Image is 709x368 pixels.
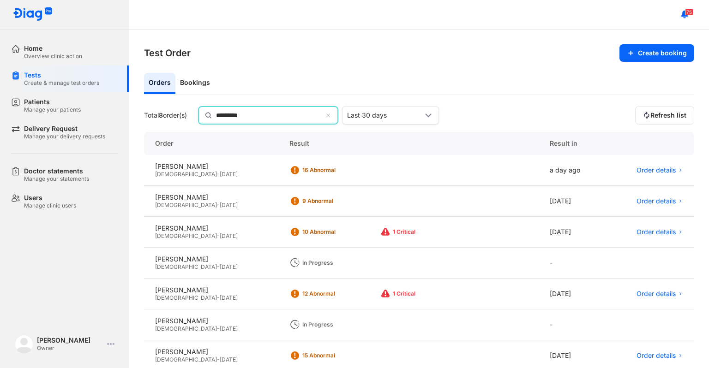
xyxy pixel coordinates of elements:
div: 12 Abnormal [302,290,376,297]
div: 10 Abnormal [302,228,376,236]
div: [DATE] [539,217,606,248]
div: Order [144,132,278,155]
div: Manage your patients [24,106,81,113]
span: - [217,325,220,332]
span: 75 [685,9,693,15]
span: - [217,263,220,270]
div: Last 30 days [347,111,423,119]
div: 15 Abnormal [302,352,376,359]
span: [DEMOGRAPHIC_DATA] [155,171,217,178]
img: logo [15,335,33,353]
span: Order details [637,351,676,360]
span: [DEMOGRAPHIC_DATA] [155,232,217,239]
div: [PERSON_NAME] [155,317,267,325]
span: - [217,294,220,301]
div: - [539,309,606,340]
div: Result in [539,132,606,155]
div: 9 Abnormal [302,197,376,205]
span: [DEMOGRAPHIC_DATA] [155,325,217,332]
span: - [217,356,220,363]
span: [DEMOGRAPHIC_DATA] [155,202,217,208]
button: Create booking [619,44,694,62]
div: 16 Abnormal [302,166,376,174]
div: [PERSON_NAME] [37,336,103,344]
div: Delivery Request [24,125,105,133]
div: Manage your statements [24,175,89,183]
div: [PERSON_NAME] [155,348,267,356]
div: Orders [144,73,175,94]
div: [PERSON_NAME] [155,162,267,171]
div: Manage clinic users [24,202,76,209]
span: - [217,202,220,208]
div: Owner [37,344,103,352]
div: [PERSON_NAME] [155,286,267,294]
div: Manage your delivery requests [24,133,105,140]
span: - [217,171,220,178]
div: - [539,248,606,279]
div: Result [278,132,539,155]
div: Bookings [175,73,215,94]
div: In Progress [302,259,376,267]
span: 8 [159,111,163,119]
span: Order details [637,197,676,205]
div: [PERSON_NAME] [155,193,267,202]
img: logo [13,7,53,22]
span: Order details [637,166,676,174]
span: [DATE] [220,263,238,270]
span: [DATE] [220,232,238,239]
span: Order details [637,228,676,236]
span: [DEMOGRAPHIC_DATA] [155,263,217,270]
div: Patients [24,98,81,106]
span: Order details [637,290,676,298]
h3: Test Order [144,47,191,59]
div: Tests [24,71,99,79]
div: Users [24,194,76,202]
button: Refresh list [635,106,694,125]
div: Total order(s) [144,111,187,119]
span: Refresh list [650,111,686,119]
div: [PERSON_NAME] [155,255,267,263]
span: [DATE] [220,325,238,332]
div: a day ago [539,155,606,186]
span: - [217,232,220,239]
span: [DATE] [220,202,238,208]
div: Home [24,44,82,53]
span: [DEMOGRAPHIC_DATA] [155,294,217,301]
div: Overview clinic action [24,53,82,60]
div: In Progress [302,321,376,328]
span: [DATE] [220,294,238,301]
div: 1 Critical [393,228,467,236]
div: Doctor statements [24,167,89,175]
span: [DATE] [220,356,238,363]
div: 1 Critical [393,290,467,297]
div: Create & manage test orders [24,79,99,87]
div: [PERSON_NAME] [155,224,267,232]
div: [DATE] [539,279,606,309]
span: [DEMOGRAPHIC_DATA] [155,356,217,363]
span: [DATE] [220,171,238,178]
div: [DATE] [539,186,606,217]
